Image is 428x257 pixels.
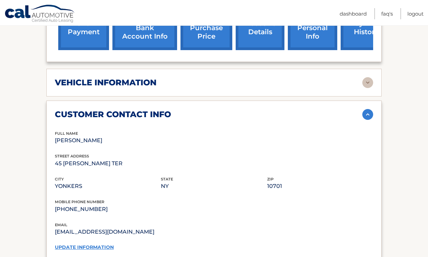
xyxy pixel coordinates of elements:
p: [EMAIL_ADDRESS][DOMAIN_NAME] [55,227,214,237]
span: mobile phone number [55,199,104,204]
h2: vehicle information [55,78,156,88]
p: 45 [PERSON_NAME] TER [55,159,161,168]
span: full name [55,131,78,136]
a: Cal Automotive [4,4,76,24]
a: request purchase price [180,6,232,50]
a: Logout [407,8,424,19]
a: account details [236,6,284,50]
p: 10701 [267,181,373,191]
a: make a payment [58,6,109,50]
span: state [161,177,173,181]
span: email [55,222,67,227]
span: zip [267,177,274,181]
p: NY [161,181,267,191]
span: city [55,177,64,181]
p: [PHONE_NUMBER] [55,205,373,214]
a: update personal info [288,6,337,50]
a: Dashboard [340,8,367,19]
h2: customer contact info [55,109,171,120]
a: update information [55,244,114,250]
a: payment history [341,6,391,50]
p: [PERSON_NAME] [55,136,161,145]
img: accordion-active.svg [362,109,373,120]
span: street address [55,154,89,158]
img: accordion-rest.svg [362,77,373,88]
a: Add/Remove bank account info [112,6,177,50]
a: FAQ's [381,8,393,19]
p: YONKERS [55,181,161,191]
